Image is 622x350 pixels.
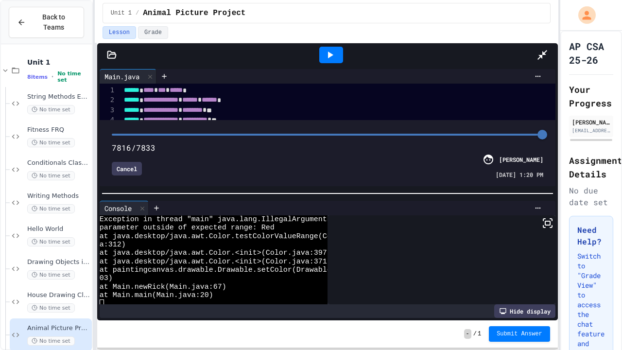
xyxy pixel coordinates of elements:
span: No time set [27,270,75,280]
div: My Account [568,4,598,26]
span: No time set [27,138,75,147]
button: Back to Teams [9,7,84,38]
div: 7816/7833 [112,142,543,154]
span: No time set [27,171,75,180]
div: No due date set [569,185,613,208]
div: 4 [100,115,116,125]
span: Writing Methods [27,192,90,200]
span: Back to Teams [32,12,76,33]
div: 1 [100,86,116,95]
span: No time set [27,303,75,313]
h2: Your Progress [569,83,613,110]
button: Lesson [103,26,136,39]
div: Console [100,203,137,213]
span: No time set [27,237,75,246]
div: 2 [100,95,116,105]
span: No time set [27,204,75,213]
span: No time set [57,70,90,83]
span: No time set [27,105,75,114]
span: / [136,9,139,17]
span: - [464,329,471,339]
span: Fitness FRQ [27,126,90,134]
span: at java.desktop/java.awt.Color.testColorValueRange(Color.jav [100,232,362,241]
h3: Need Help? [577,224,605,247]
span: at paintingcanvas.drawable.Drawable.setColor(Drawable.java:4 [100,266,362,274]
div: Hide display [494,304,555,318]
span: House Drawing Classwork [27,291,90,299]
div: [PERSON_NAME] [572,118,610,126]
button: Submit Answer [489,326,550,342]
div: [PERSON_NAME] [499,155,543,164]
span: [DATE] 1:20 PM [496,170,543,179]
h1: AP CSA 25-26 [569,39,613,67]
span: No time set [27,336,75,346]
span: at Main.main(Main.java:20) [100,291,213,299]
span: at Main.newRick(Main.java:67) [100,283,226,291]
div: Cancel [112,162,142,175]
span: String Methods Examples [27,93,90,101]
span: parameter outside of expected range: Red [100,224,275,232]
span: Unit 1 [27,58,90,67]
span: Hello World [27,225,90,233]
span: 03) [100,274,113,282]
h2: Assignment Details [569,154,613,181]
div: 3 [100,105,116,115]
span: / [473,330,477,338]
span: Animal Picture Project [27,324,90,332]
span: Submit Answer [497,330,542,338]
span: 8 items [27,74,48,80]
span: at java.desktop/java.awt.Color.<init>(Color.java:397) [100,249,331,257]
iframe: chat widget [541,269,612,310]
span: 1 [478,330,481,338]
span: Animal Picture Project [143,7,245,19]
iframe: chat widget [581,311,612,340]
span: a:312) [100,241,126,249]
span: at java.desktop/java.awt.Color.<init>(Color.java:371) [100,258,331,266]
span: • [52,73,53,81]
div: Console [100,201,149,215]
button: Grade [138,26,168,39]
span: Drawing Objects in Java - HW Playposit Code [27,258,90,266]
span: Unit 1 [111,9,132,17]
div: Main.java [100,71,144,82]
span: Exception in thread "main" java.lang.IllegalArgumentException: Color [100,215,397,224]
div: [EMAIL_ADDRESS][DOMAIN_NAME] [572,127,610,134]
div: Main.java [100,69,156,84]
span: Conditionals Classwork [27,159,90,167]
